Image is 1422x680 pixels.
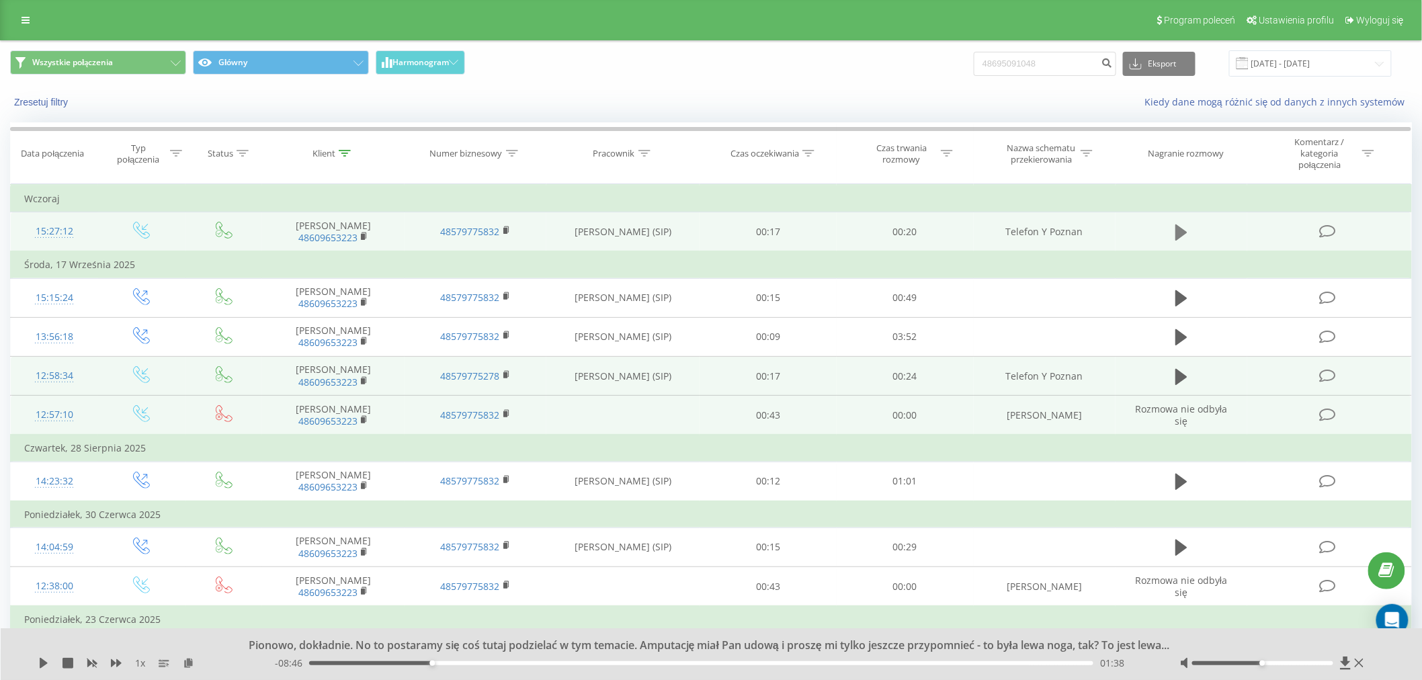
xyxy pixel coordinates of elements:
td: Wczoraj [11,185,1412,212]
div: Open Intercom Messenger [1376,604,1409,636]
td: Środa, 17 Września 2025 [11,251,1412,278]
div: Nazwa schematu przekierowania [1005,142,1077,165]
a: 48609653223 [298,297,358,310]
button: Zresetuj filtry [10,96,75,108]
td: [PERSON_NAME] [974,567,1116,607]
td: [PERSON_NAME] (SIP) [546,278,700,317]
div: 12:58:34 [24,363,85,389]
span: - 08:46 [275,656,309,670]
td: 00:20 [837,212,974,252]
div: Accessibility label [430,661,435,666]
div: Numer biznesowy [430,148,503,159]
td: Poniedziałek, 30 Czerwca 2025 [11,501,1412,528]
a: 48579775278 [441,370,500,382]
div: 13:56:18 [24,324,85,350]
td: 03:52 [837,317,974,356]
span: Program poleceń [1164,15,1235,26]
span: Harmonogram [392,58,449,67]
button: Główny [193,50,369,75]
td: 00:49 [837,278,974,317]
span: Rozmowa nie odbyła się [1135,402,1227,427]
td: 00:15 [700,278,837,317]
a: 48609653223 [298,376,358,388]
td: Poniedziałek, 23 Czerwca 2025 [11,606,1412,633]
td: [PERSON_NAME] [262,396,405,435]
div: 14:23:32 [24,468,85,495]
a: 48579775832 [441,291,500,304]
a: 48579775832 [441,409,500,421]
a: 48579775832 [441,225,500,238]
div: Data połączenia [21,148,84,159]
a: 48609653223 [298,231,358,244]
span: Wszystkie połączenia [32,57,113,68]
button: Harmonogram [376,50,465,75]
td: [PERSON_NAME] [262,462,405,501]
a: 48579775832 [441,580,500,593]
div: Status [208,148,233,159]
td: 00:00 [837,567,974,607]
td: 00:17 [700,357,837,396]
div: 15:15:24 [24,285,85,311]
td: [PERSON_NAME] [974,396,1116,435]
div: Accessibility label [1260,661,1265,666]
input: Wyszukiwanie według numeru [974,52,1116,76]
td: 00:12 [700,462,837,501]
td: [PERSON_NAME] [262,527,405,566]
td: 00:09 [700,317,837,356]
div: Klient [312,148,335,159]
td: Telefon Y Poznan [974,357,1116,396]
a: 48609653223 [298,586,358,599]
td: [PERSON_NAME] (SIP) [546,357,700,396]
a: 48609653223 [298,480,358,493]
span: Wyloguj się [1356,15,1404,26]
td: [PERSON_NAME] [262,357,405,396]
div: 12:57:10 [24,402,85,428]
td: 00:17 [700,212,837,252]
span: Rozmowa nie odbyła się [1135,574,1227,599]
a: 48579775832 [441,540,500,553]
div: Nagranie rozmowy [1148,148,1224,159]
td: [PERSON_NAME] [262,212,405,252]
button: Eksport [1123,52,1196,76]
td: 00:15 [700,527,837,566]
td: 00:29 [837,527,974,566]
td: 00:43 [700,396,837,435]
a: 48609653223 [298,415,358,427]
div: 12:38:00 [24,573,85,599]
a: 48609653223 [298,336,358,349]
span: 01:38 [1100,656,1124,670]
a: 48579775832 [441,330,500,343]
a: Kiedy dane mogą różnić się od danych z innych systemów [1144,95,1412,108]
a: 48609653223 [298,547,358,560]
td: [PERSON_NAME] (SIP) [546,317,700,356]
td: [PERSON_NAME] [262,278,405,317]
div: Komentarz / kategoria połączenia [1280,136,1359,171]
td: [PERSON_NAME] [262,317,405,356]
td: 00:24 [837,357,974,396]
div: Czas oczekiwania [730,148,799,159]
span: 1 x [135,656,145,670]
div: 15:27:12 [24,218,85,245]
td: [PERSON_NAME] (SIP) [546,462,700,501]
td: Telefon Y Poznan [974,212,1116,252]
td: Czwartek, 28 Sierpnia 2025 [11,435,1412,462]
div: Pionowo, dokładnie. No to postaramy się coś tutaj podzielać w tym temacie. Amputację miał Pan udo... [171,638,1235,653]
td: [PERSON_NAME] (SIP) [546,527,700,566]
td: 00:43 [700,567,837,607]
div: Typ połączenia [110,142,167,165]
button: Wszystkie połączenia [10,50,186,75]
div: Czas trwania rozmowy [866,142,937,165]
div: 14:04:59 [24,534,85,560]
span: Ustawienia profilu [1259,15,1334,26]
td: 00:00 [837,396,974,435]
a: 48579775832 [441,474,500,487]
td: [PERSON_NAME] [262,567,405,607]
td: 01:01 [837,462,974,501]
div: Pracownik [593,148,635,159]
td: [PERSON_NAME] (SIP) [546,212,700,252]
